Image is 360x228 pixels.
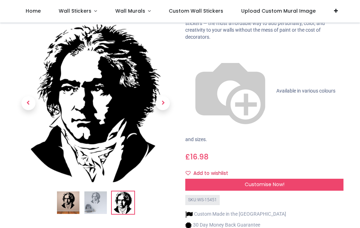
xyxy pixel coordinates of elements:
a: Previous [17,48,40,159]
img: color-wheel.png [185,46,275,136]
span: Wall Stickers [59,7,91,14]
a: Next [151,48,175,159]
span: Upload Custom Mural Image [241,7,316,14]
span: Wall Murals [115,7,145,14]
span: £ [185,152,208,162]
span: Customise Now! [245,181,284,188]
button: Add to wishlistAdd to wishlist [185,167,234,179]
div: SKU: WS-15451 [185,195,220,205]
span: Custom Wall Stickers [169,7,223,14]
i: Add to wishlist [186,171,191,176]
li: Custom Made in the [GEOGRAPHIC_DATA] [185,211,286,218]
span: Home [26,7,41,14]
span: 16.98 [190,152,208,162]
img: Beethoven Classical Music Wall Sticker [57,192,79,214]
p: Transform any space in minutes with our premium easy-to-apply wall stickers — the most affordable... [185,13,343,40]
span: Next [156,96,170,110]
span: Previous [21,96,36,110]
img: WS-15451-03 [17,24,175,183]
img: WS-15451-02 [84,192,107,214]
img: WS-15451-03 [112,192,134,214]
